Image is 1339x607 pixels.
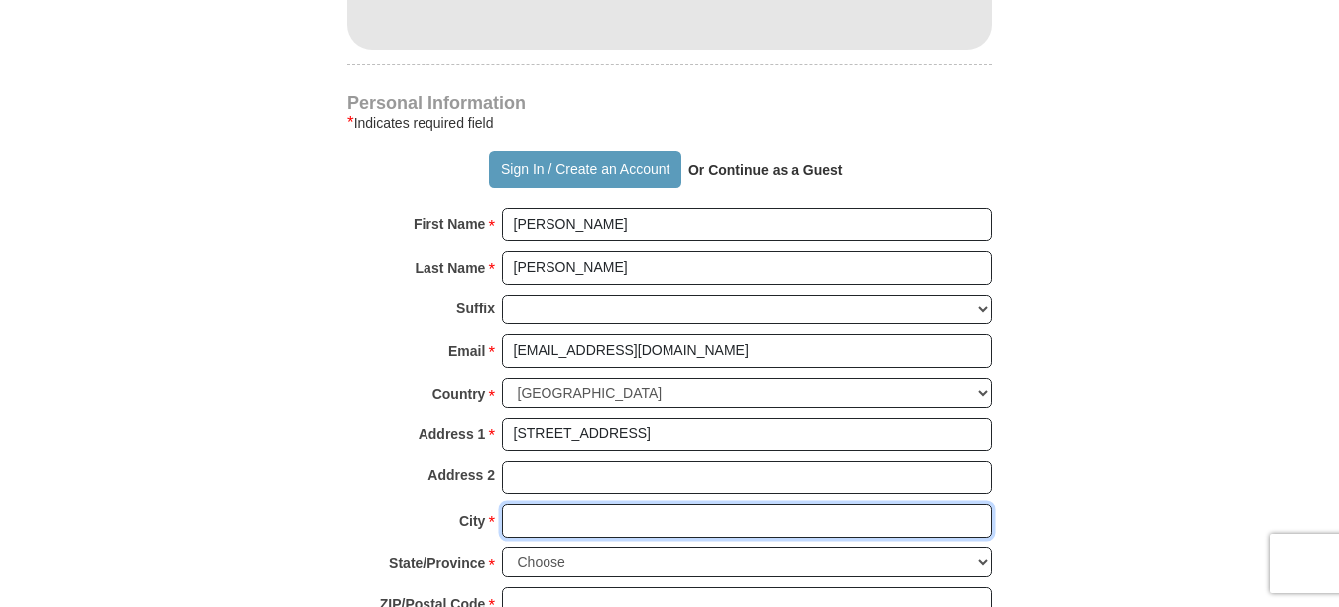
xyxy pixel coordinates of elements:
strong: First Name [414,210,485,238]
strong: Address 1 [419,421,486,448]
button: Sign In / Create an Account [489,151,680,188]
strong: State/Province [389,549,485,577]
div: Indicates required field [347,111,992,135]
strong: City [459,507,485,535]
strong: Country [432,380,486,408]
strong: Suffix [456,295,495,322]
strong: Last Name [416,254,486,282]
strong: Email [448,337,485,365]
strong: Address 2 [427,461,495,489]
strong: Or Continue as a Guest [688,162,843,178]
h4: Personal Information [347,95,992,111]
